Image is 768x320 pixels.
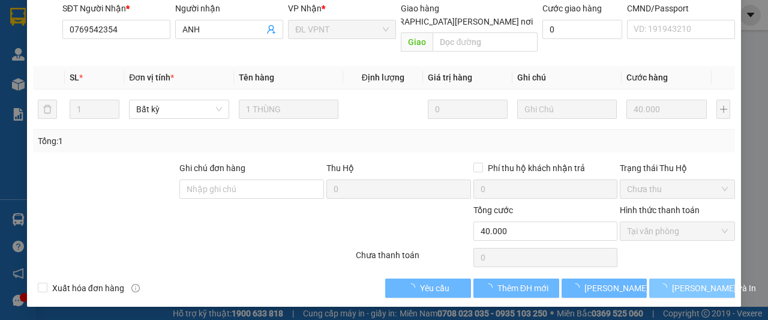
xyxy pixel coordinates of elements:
button: [PERSON_NAME] đổi [562,279,647,298]
span: Đơn vị tính [129,73,174,82]
div: CMND/Passport [627,2,735,15]
span: [PERSON_NAME] và In [672,282,756,295]
input: Cước giao hàng [542,20,622,39]
input: VD: Bàn, Ghế [239,100,338,119]
div: Chưa thanh toán [355,249,472,270]
input: Ghi chú đơn hàng [179,180,324,199]
input: Dọc đường [433,32,537,52]
span: info-circle [131,284,140,292]
span: loading [484,283,497,292]
label: Hình thức thanh toán [620,205,700,215]
span: Tên hàng [239,73,274,82]
span: ĐL VPNT [295,20,389,38]
input: Ghi Chú [517,100,617,119]
div: Tổng: 1 [38,134,298,148]
div: Người nhận [175,2,283,15]
button: delete [38,100,57,119]
input: 0 [428,100,508,119]
input: 0 [626,100,707,119]
span: Giao hàng [401,4,439,13]
span: Cước hàng [626,73,668,82]
span: loading [571,283,584,292]
label: Ghi chú đơn hàng [179,163,245,173]
th: Ghi chú [512,66,622,89]
button: plus [716,100,730,119]
div: Trạng thái Thu Hộ [620,162,735,175]
span: Xuất hóa đơn hàng [47,282,129,295]
span: [GEOGRAPHIC_DATA][PERSON_NAME] nơi [369,15,538,28]
span: Tại văn phòng [627,222,728,240]
span: Giao [401,32,433,52]
div: SĐT Người Nhận [62,2,170,15]
span: SL [70,73,79,82]
label: Cước giao hàng [542,4,602,13]
span: [PERSON_NAME] đổi [584,282,662,295]
button: [PERSON_NAME] và In [649,279,735,298]
button: Yêu cầu [385,279,471,298]
span: loading [407,283,420,292]
span: Chưa thu [627,180,728,198]
span: Bất kỳ [136,100,221,118]
span: Thêm ĐH mới [497,282,548,295]
span: Định lượng [362,73,404,82]
span: Tổng cước [473,205,513,215]
span: Giá trị hàng [428,73,472,82]
span: Thu Hộ [326,163,354,173]
span: user-add [266,25,276,34]
button: Thêm ĐH mới [473,279,559,298]
span: loading [659,283,672,292]
span: Yêu cầu [420,282,449,295]
span: VP Nhận [288,4,322,13]
span: Phí thu hộ khách nhận trả [483,162,590,175]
